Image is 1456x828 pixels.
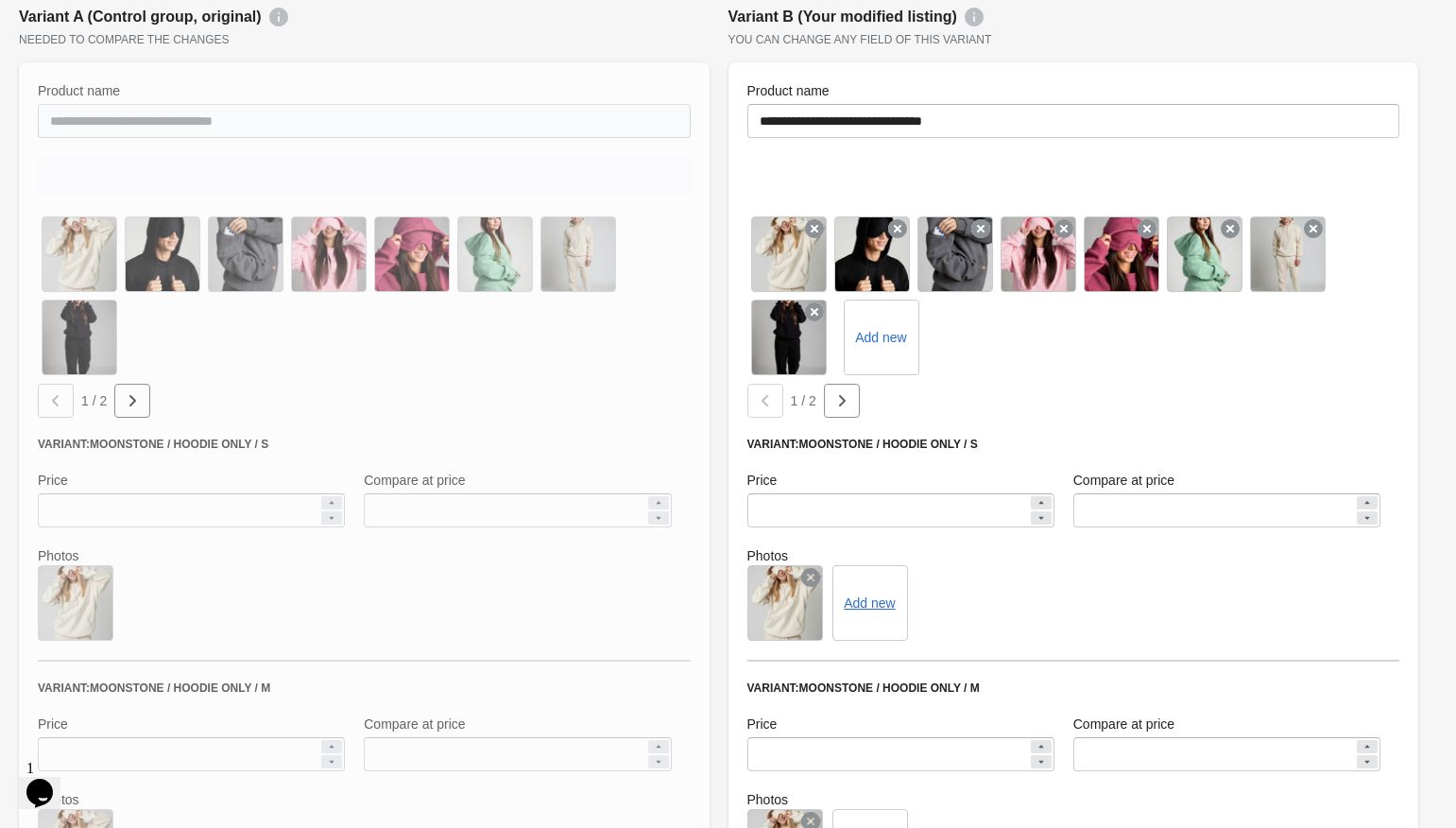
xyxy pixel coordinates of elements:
[19,6,710,28] div: Variant A (Control group, original)
[1073,471,1174,490] label: Compare at price
[844,595,895,611] button: Add new
[728,6,1419,28] div: Variant B (Your modified listing)
[19,752,79,809] iframe: chat widget
[1073,715,1174,733] label: Compare at price
[747,681,1400,696] div: Variant: Moonstone / Hoodie Only / M
[747,471,778,490] label: Price
[747,790,1400,809] label: Photos
[81,393,107,408] span: 1 / 2
[747,715,778,733] label: Price
[19,32,710,47] div: Needed to compare the changes
[855,328,906,347] label: Add new
[728,32,1419,47] div: You can change any field of this variant
[747,437,1400,452] div: Variant: Moonstone / Hoodie Only / S
[791,393,816,408] span: 1 / 2
[747,546,1400,565] label: Photos
[747,81,830,100] label: Product name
